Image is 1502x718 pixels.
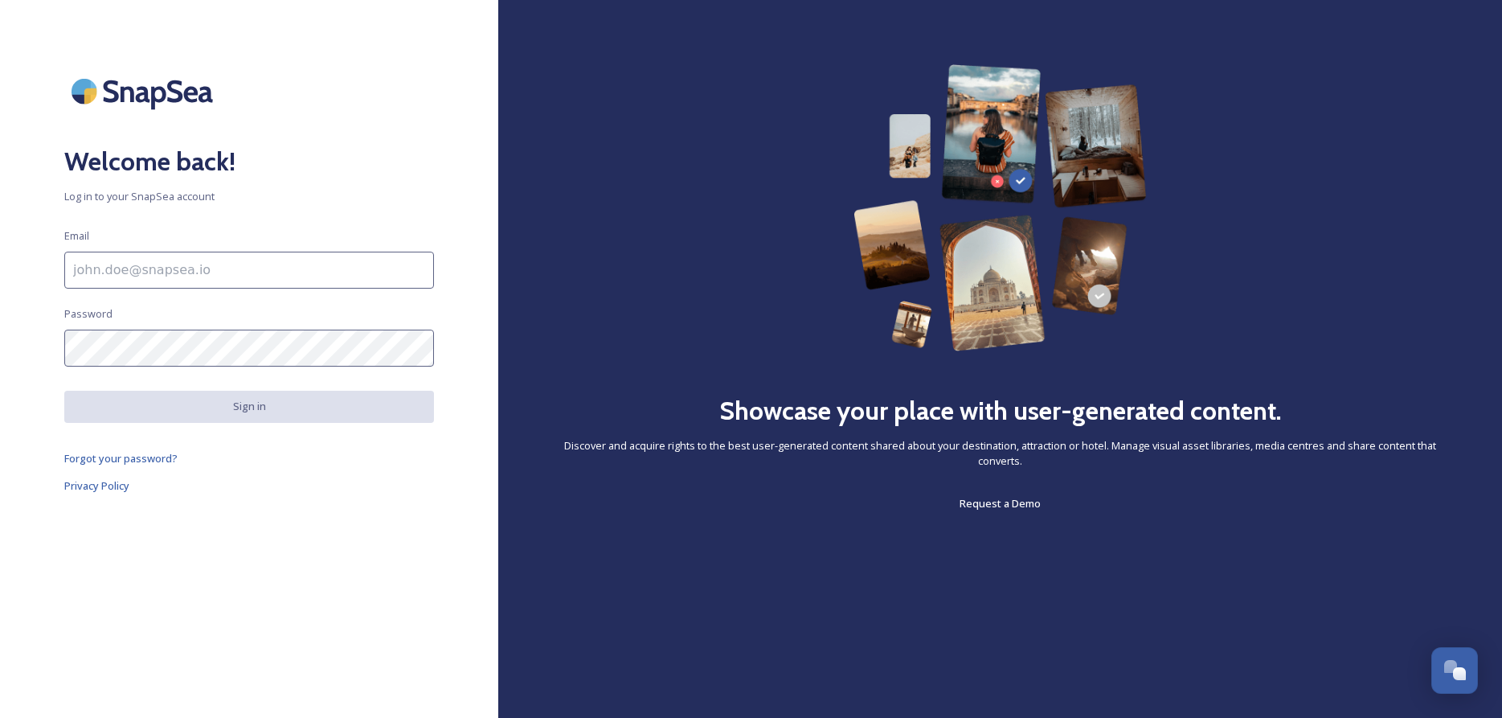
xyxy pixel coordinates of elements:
[563,438,1438,469] span: Discover and acquire rights to the best user-generated content shared about your destination, att...
[64,476,434,495] a: Privacy Policy
[853,64,1146,351] img: 63b42ca75bacad526042e722_Group%20154-p-800.png
[64,64,225,118] img: SnapSea Logo
[1431,647,1478,694] button: Open Chat
[64,478,129,493] span: Privacy Policy
[64,252,434,289] input: john.doe@snapsea.io
[64,306,113,322] span: Password
[719,392,1282,430] h2: Showcase your place with user-generated content.
[64,189,434,204] span: Log in to your SnapSea account
[64,451,178,466] span: Forgot your password?
[64,142,434,181] h2: Welcome back!
[960,496,1041,511] span: Request a Demo
[960,494,1041,513] a: Request a Demo
[64,228,89,244] span: Email
[64,391,434,422] button: Sign in
[64,449,434,468] a: Forgot your password?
